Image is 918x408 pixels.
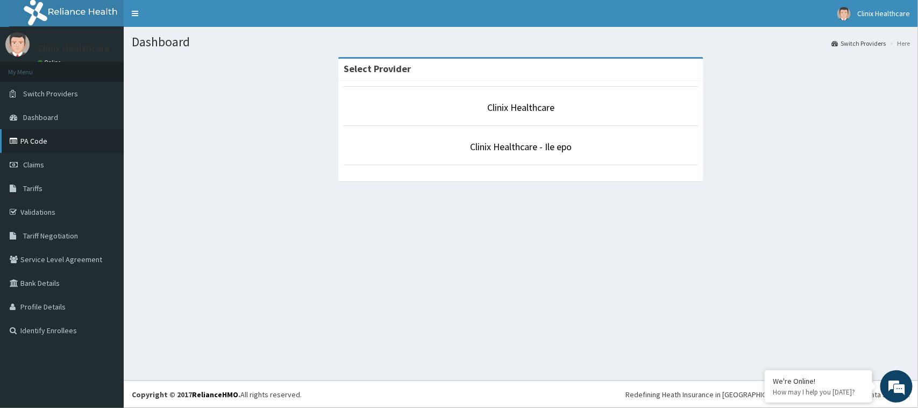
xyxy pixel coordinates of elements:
[344,62,411,75] strong: Select Provider
[132,390,240,399] strong: Copyright © 2017 .
[831,39,886,48] a: Switch Providers
[23,112,58,122] span: Dashboard
[23,160,44,170] span: Claims
[124,381,918,408] footer: All rights reserved.
[132,35,910,49] h1: Dashboard
[23,89,78,99] span: Switch Providers
[773,388,864,397] p: How may I help you today?
[38,59,63,66] a: Online
[773,376,864,386] div: We're Online!
[23,231,78,241] span: Tariff Negotiation
[487,101,554,114] a: Clinix Healthcare
[625,389,910,400] div: Redefining Heath Insurance in [GEOGRAPHIC_DATA] using Telemedicine and Data Science!
[470,140,572,153] a: Clinix Healthcare - Ile epo
[887,39,910,48] li: Here
[38,44,110,53] p: Clinix Healthcare
[837,7,851,20] img: User Image
[857,9,910,18] span: Clinix Healthcare
[5,32,30,57] img: User Image
[192,390,238,399] a: RelianceHMO
[23,184,42,193] span: Tariffs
